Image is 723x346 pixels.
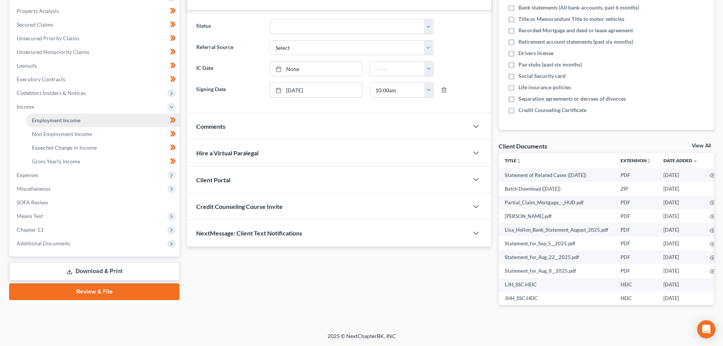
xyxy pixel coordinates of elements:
td: Partial_Claim_Mortgage_-_HUD.pdf [499,196,614,209]
span: Expected Change in Income [32,144,97,151]
span: Hire a Virtual Paralegal [196,149,258,156]
span: Client Portal [196,176,230,183]
span: Retirement account statements (past six months) [518,38,633,46]
td: PDF [614,209,657,223]
td: LJH_SSC.HEIC [499,278,614,292]
span: Means Test [17,213,43,219]
span: Credit Counseling Certificate [518,106,586,114]
div: Open Intercom Messenger [697,320,715,338]
span: Credit Counseling Course Invite [196,203,283,210]
span: NextMessage: Client Text Notifications [196,229,302,237]
label: Referral Source [192,40,266,55]
a: Property Analysis [11,4,180,18]
span: Expenses [17,172,38,178]
a: Executory Contracts [11,73,180,86]
td: [DATE] [657,182,704,196]
td: HEIC [614,278,657,292]
td: [DATE] [657,278,704,292]
span: Recorded Mortgage and deed or lease agreement [518,27,633,34]
td: [DATE] [657,168,704,182]
span: Title or Memorandum Title to motor vehicles [518,15,624,23]
span: Property Analysis [17,8,59,14]
span: Gross Yearly Income [32,158,80,164]
td: Statement_for_Sep_5__2025.pdf [499,237,614,250]
span: Life insurance policies [518,84,571,91]
span: Separation agreements or decrees of divorces [518,95,626,103]
td: JHH_SSC.HEIC [499,292,614,305]
a: Gross Yearly Income [26,155,180,168]
span: SOFA Review [17,199,48,205]
label: Signing Date [192,82,266,98]
a: Review & File [9,283,180,300]
td: [DATE] [657,209,704,223]
label: Status [192,19,266,34]
span: Lawsuits [17,62,37,69]
td: PDF [614,223,657,237]
td: Batch Download ([DATE]) [499,182,614,196]
a: Expected Change in Income [26,141,180,155]
a: [DATE] [270,83,362,97]
a: Unsecured Priority Claims [11,32,180,45]
span: Miscellaneous [17,185,50,192]
td: PDF [614,196,657,209]
a: Non Employment Income [26,127,180,141]
a: Download & Print [9,262,180,280]
td: [DATE] [657,223,704,237]
span: Chapter 13 [17,226,43,233]
a: Titleunfold_more [505,158,521,163]
span: Social Security card [518,72,565,80]
div: 2025 © NextChapterBK, INC [145,332,578,346]
i: unfold_more [517,159,521,163]
td: [DATE] [657,250,704,264]
span: Comments [196,123,225,130]
td: [DATE] [657,196,704,209]
td: [PERSON_NAME].pdf [499,209,614,223]
span: Codebtors Insiders & Notices [17,90,86,96]
td: PDF [614,168,657,182]
span: Secured Claims [17,21,53,28]
span: Pay stubs (past six months) [518,61,582,68]
td: [DATE] [657,292,704,305]
span: Bank statements (All bank accounts, past 6 months) [518,4,639,11]
a: None [270,62,362,76]
td: PDF [614,250,657,264]
span: Non Employment Income [32,131,92,137]
td: PDF [614,237,657,250]
span: Employment Income [32,117,80,123]
div: Client Documents [499,142,547,150]
a: View All [692,143,711,149]
span: Executory Contracts [17,76,65,82]
span: Unsecured Nonpriority Claims [17,49,89,55]
td: [DATE] [657,237,704,250]
td: ZIP [614,182,657,196]
span: Income [17,103,34,110]
label: IC Date [192,61,266,76]
span: Additional Documents [17,240,70,246]
td: Statement of Related Cases ([DATE]) [499,168,614,182]
i: expand_more [693,159,698,163]
td: Statement_for_Aug_22__2025.pdf [499,250,614,264]
td: [DATE] [657,264,704,278]
i: unfold_more [647,159,651,163]
a: Unsecured Nonpriority Claims [11,45,180,59]
td: PDF [614,264,657,278]
a: Date Added expand_more [663,158,698,163]
a: Extensionunfold_more [621,158,651,163]
td: HEIC [614,292,657,305]
input: -- : -- [370,62,425,76]
a: Secured Claims [11,18,180,32]
a: SOFA Review [11,196,180,209]
a: Lawsuits [11,59,180,73]
input: -- : -- [370,83,425,97]
td: Lisa_Hollon_Bank_Statement_August_2025.pdf [499,223,614,237]
a: Employment Income [26,114,180,127]
td: Statement_for_Aug_8__2025.pdf [499,264,614,278]
span: Unsecured Priority Claims [17,35,79,41]
span: Drivers license [518,49,553,57]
